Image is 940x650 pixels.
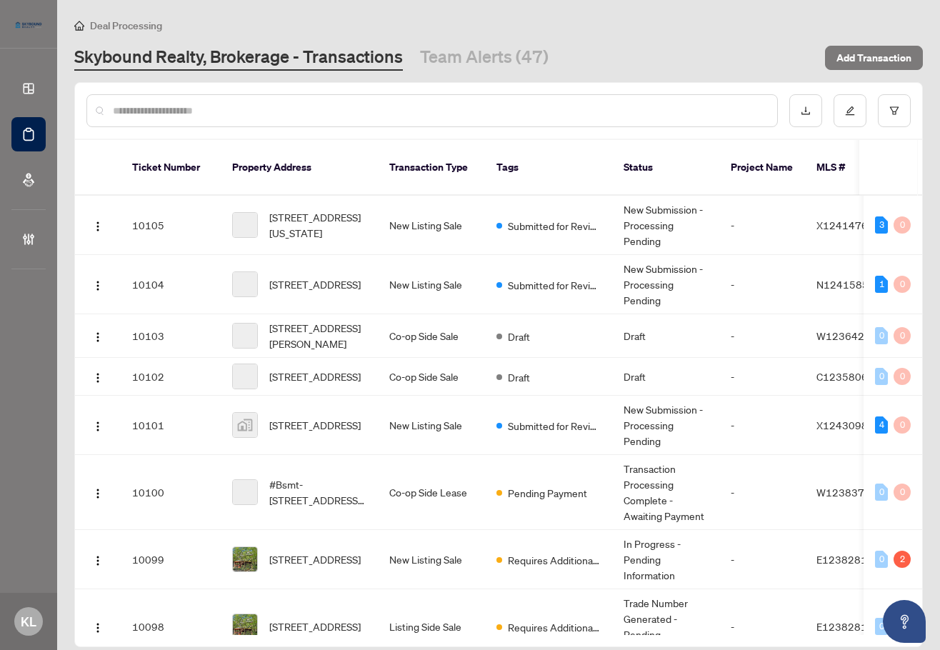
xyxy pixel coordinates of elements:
button: Logo [86,414,109,436]
td: 10100 [121,455,221,530]
td: - [719,455,805,530]
img: logo [11,18,46,32]
div: 1 [875,276,888,293]
div: 0 [894,484,911,501]
img: Logo [92,221,104,232]
img: Logo [92,488,104,499]
td: New Submission - Processing Pending [612,255,719,314]
span: Requires Additional Docs [508,552,601,568]
span: Deal Processing [90,19,162,32]
td: 10101 [121,396,221,455]
span: edit [845,106,855,116]
span: N12415852 [816,278,875,291]
span: download [801,106,811,116]
div: 0 [894,416,911,434]
td: - [719,396,805,455]
th: Project Name [719,140,805,196]
span: Requires Additional Docs [508,619,601,635]
span: [STREET_ADDRESS] [269,276,361,292]
td: Draft [612,358,719,396]
span: [STREET_ADDRESS][PERSON_NAME] [269,320,366,351]
div: 0 [875,551,888,568]
div: 0 [875,327,888,344]
span: Submitted for Review [508,218,601,234]
img: Logo [92,331,104,343]
td: 10105 [121,196,221,255]
th: Status [612,140,719,196]
span: Submitted for Review [508,418,601,434]
div: 0 [894,276,911,293]
img: Logo [92,622,104,634]
td: 10104 [121,255,221,314]
td: - [719,314,805,358]
td: Transaction Processing Complete - Awaiting Payment [612,455,719,530]
td: New Listing Sale [378,396,485,455]
button: Logo [86,365,109,388]
td: New Listing Sale [378,196,485,255]
img: thumbnail-img [233,547,257,571]
button: filter [878,94,911,127]
span: Draft [508,329,530,344]
img: Logo [92,372,104,384]
span: X12414767 [816,219,874,231]
button: download [789,94,822,127]
button: edit [834,94,866,127]
td: New Listing Sale [378,255,485,314]
div: 0 [894,216,911,234]
span: [STREET_ADDRESS][US_STATE] [269,209,366,241]
div: 3 [875,216,888,234]
span: filter [889,106,899,116]
span: Add Transaction [836,46,911,69]
span: home [74,21,84,31]
img: Logo [92,280,104,291]
span: X12430982 [816,419,874,431]
div: 0 [875,368,888,385]
td: New Submission - Processing Pending [612,196,719,255]
th: Property Address [221,140,378,196]
div: 0 [894,368,911,385]
td: - [719,196,805,255]
button: Logo [86,324,109,347]
button: Logo [86,273,109,296]
span: KL [21,611,36,631]
td: - [719,358,805,396]
span: W12383743 [816,486,877,499]
div: 2 [894,551,911,568]
div: 0 [875,618,888,635]
span: Submitted for Review [508,277,601,293]
td: Co-op Side Sale [378,358,485,396]
div: 0 [875,484,888,501]
a: Team Alerts (47) [420,45,549,71]
span: #Bsmt-[STREET_ADDRESS][PERSON_NAME] [269,476,366,508]
span: E12382815 [816,553,874,566]
img: thumbnail-img [233,413,257,437]
td: 10102 [121,358,221,396]
button: Open asap [883,600,926,643]
td: Draft [612,314,719,358]
span: C12358064 [816,370,874,383]
img: Logo [92,555,104,566]
th: Tags [485,140,612,196]
span: [STREET_ADDRESS] [269,551,361,567]
a: Skybound Realty, Brokerage - Transactions [74,45,403,71]
img: Logo [92,421,104,432]
span: [STREET_ADDRESS] [269,369,361,384]
td: In Progress - Pending Information [612,530,719,589]
td: - [719,255,805,314]
td: 10099 [121,530,221,589]
td: Co-op Side Lease [378,455,485,530]
span: W12364266 [816,329,877,342]
button: Logo [86,481,109,504]
th: Ticket Number [121,140,221,196]
button: Logo [86,548,109,571]
span: [STREET_ADDRESS] [269,619,361,634]
span: Pending Payment [508,485,587,501]
button: Logo [86,214,109,236]
td: New Submission - Processing Pending [612,396,719,455]
th: MLS # [805,140,891,196]
div: 4 [875,416,888,434]
span: E12382815 [816,620,874,633]
img: thumbnail-img [233,614,257,639]
th: Transaction Type [378,140,485,196]
td: - [719,530,805,589]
